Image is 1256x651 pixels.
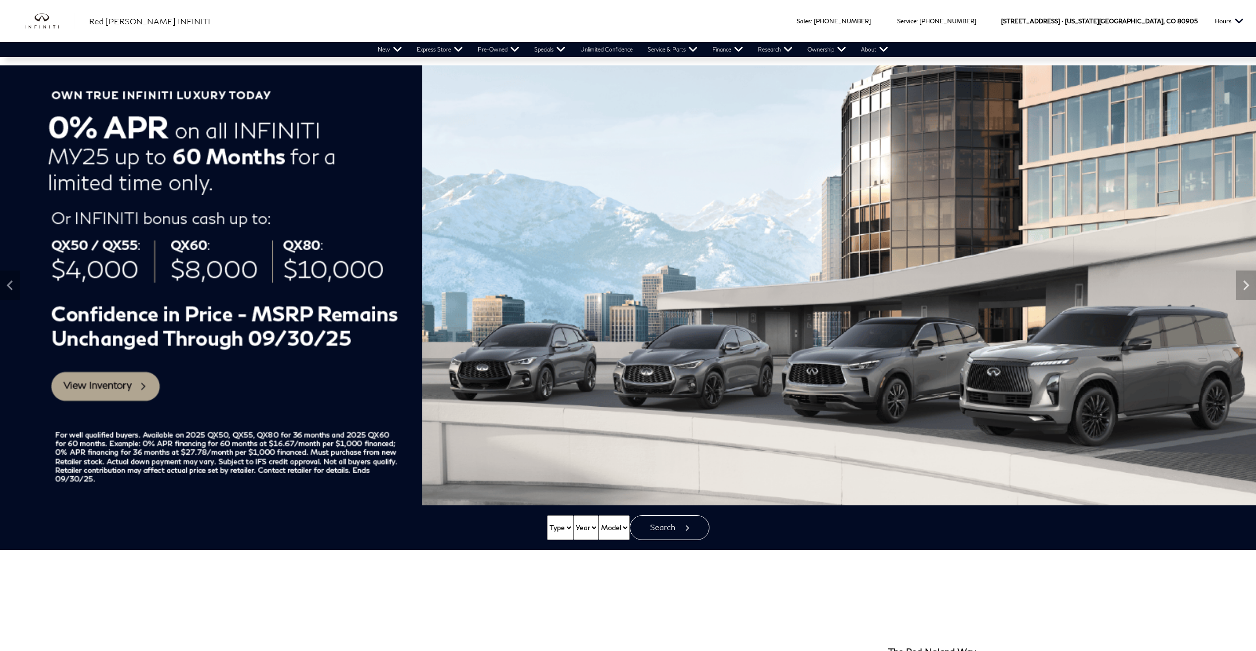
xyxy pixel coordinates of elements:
a: New [370,42,409,57]
a: Express Store [409,42,470,57]
a: Specials [527,42,573,57]
a: Research [751,42,800,57]
a: Finance [705,42,751,57]
span: Red [PERSON_NAME] INFINITI [89,16,210,26]
a: Pre-Owned [470,42,527,57]
select: Vehicle Year [573,515,599,540]
span: : [916,17,918,25]
a: Red [PERSON_NAME] INFINITI [89,15,210,27]
a: [STREET_ADDRESS] • [US_STATE][GEOGRAPHIC_DATA], CO 80905 [1001,17,1198,25]
button: Search [630,515,709,540]
a: [PHONE_NUMBER] [919,17,976,25]
a: Unlimited Confidence [573,42,640,57]
img: INFINITI [25,13,74,29]
select: Vehicle Type [547,515,573,540]
a: [PHONE_NUMBER] [814,17,871,25]
a: Service & Parts [640,42,705,57]
a: infiniti [25,13,74,29]
span: : [811,17,812,25]
a: Ownership [800,42,854,57]
select: Vehicle Model [599,515,630,540]
nav: Main Navigation [370,42,896,57]
a: About [854,42,896,57]
span: Service [897,17,916,25]
span: Sales [797,17,811,25]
